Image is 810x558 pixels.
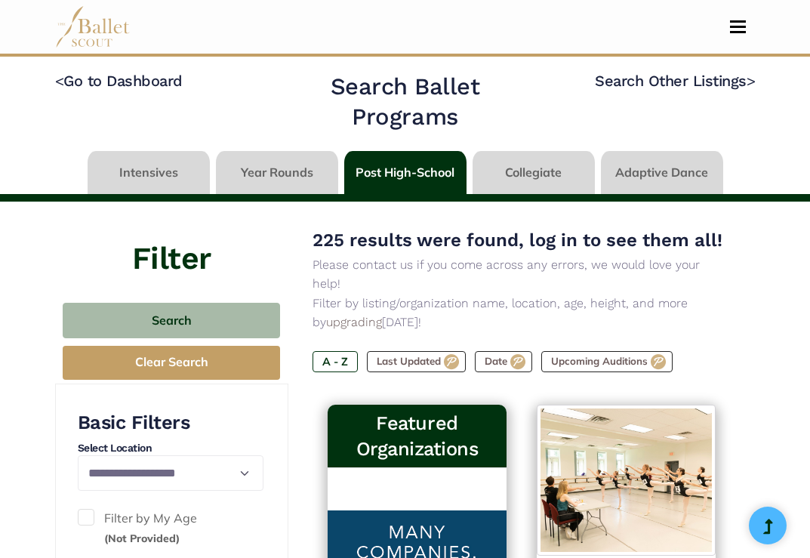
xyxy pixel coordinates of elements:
li: Year Rounds [213,151,341,194]
button: Toggle navigation [720,20,756,34]
code: > [747,71,756,90]
small: (Not Provided) [104,532,180,545]
button: Search [63,303,280,338]
h3: Featured Organizations [340,411,494,461]
li: Collegiate [470,151,598,194]
label: Filter by My Age [78,509,263,547]
h3: Basic Filters [78,410,263,435]
li: Intensives [85,151,213,194]
span: 225 results were found, log in to see them all! [313,230,722,251]
button: Clear Search [63,346,280,380]
h4: Select Location [78,441,263,456]
label: Last Updated [367,351,466,372]
label: Upcoming Auditions [541,351,673,372]
a: Search Other Listings> [595,72,755,90]
p: Filter by listing/organization name, location, age, height, and more by [DATE]! [313,294,731,332]
label: Date [475,351,532,372]
h4: Filter [55,202,288,280]
li: Post High-School [341,151,470,194]
li: Adaptive Dance [598,151,726,194]
a: upgrading [326,315,382,329]
p: Please contact us if you come across any errors, we would love your help! [313,255,731,294]
code: < [55,71,64,90]
label: A - Z [313,351,358,372]
img: Logo [537,405,716,556]
a: <Go to Dashboard [55,72,183,90]
h2: Search Ballet Programs [279,71,532,131]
